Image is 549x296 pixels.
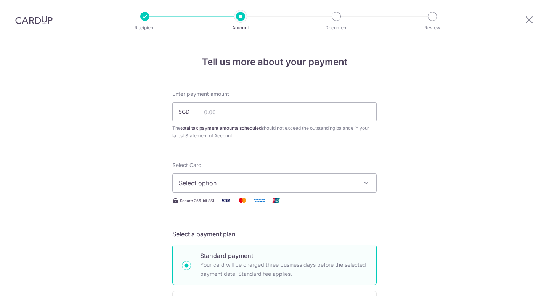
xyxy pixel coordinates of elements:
h5: Select a payment plan [172,229,377,239]
p: Amount [212,24,269,32]
img: Union Pay [268,196,284,205]
img: American Express [252,196,267,205]
span: Enter payment amount [172,90,229,98]
span: Secure 256-bit SSL [180,197,215,204]
p: Your card will be charged three business days before the selected payment date. Standard fee appl... [200,260,367,278]
img: Visa [218,196,233,205]
span: SGD [178,108,198,116]
p: Document [308,24,364,32]
img: Mastercard [235,196,250,205]
input: 0.00 [172,102,377,121]
div: The should not exceed the outstanding balance in your latest Statement of Account. [172,124,377,140]
p: Recipient [117,24,173,32]
b: total tax payment amounts scheduled [181,125,262,131]
span: Select option [179,178,356,188]
span: translation missing: en.payables.payment_networks.credit_card.summary.labels.select_card [172,162,202,168]
img: CardUp [15,15,53,24]
button: Select option [172,173,377,193]
p: Standard payment [200,251,367,260]
h4: Tell us more about your payment [172,55,377,69]
p: Review [404,24,461,32]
